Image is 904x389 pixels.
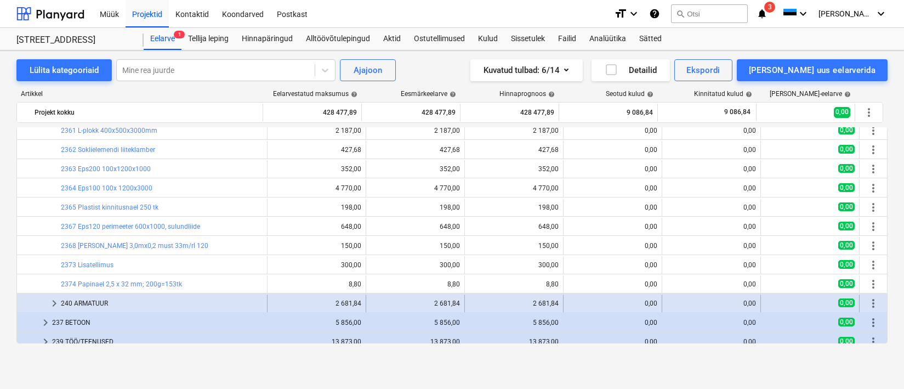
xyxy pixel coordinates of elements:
[568,223,657,230] div: 0,00
[838,318,855,326] span: 0,00
[862,106,875,119] span: Rohkem tegevusi
[694,90,752,98] div: Kinnitatud kulud
[568,184,657,192] div: 0,00
[268,104,357,121] div: 428 477,89
[371,338,460,346] div: 13 873,00
[354,63,382,77] div: Ajajoon
[447,91,456,98] span: help
[592,59,670,81] button: Detailid
[867,182,880,195] span: Rohkem tegevusi
[61,165,151,173] a: 2363 Eps200 100x1200x1000
[583,28,633,50] a: Analüütika
[867,297,880,310] span: Rohkem tegevusi
[16,59,112,81] button: Lülita kategooriaid
[272,280,361,288] div: 8,80
[272,338,361,346] div: 13 873,00
[272,146,361,154] div: 427,68
[867,239,880,252] span: Rohkem tegevusi
[465,104,554,121] div: 428 477,89
[272,223,361,230] div: 648,00
[377,28,407,50] a: Aktid
[499,90,555,98] div: Hinnaprognoos
[749,63,875,77] div: [PERSON_NAME] uus eelarverida
[674,59,732,81] button: Ekspordi
[272,204,361,211] div: 198,00
[371,184,460,192] div: 4 770,00
[633,28,668,50] a: Sätted
[667,300,756,307] div: 0,00
[867,316,880,329] span: Rohkem tegevusi
[770,90,851,98] div: [PERSON_NAME]-eelarve
[407,28,471,50] a: Ostutellimused
[838,260,855,269] span: 0,00
[867,201,880,214] span: Rohkem tegevusi
[469,261,559,269] div: 300,00
[568,204,657,211] div: 0,00
[867,258,880,272] span: Rohkem tegevusi
[470,59,583,81] button: Kuvatud tulbad:6/14
[667,242,756,250] div: 0,00
[838,337,855,346] span: 0,00
[743,91,752,98] span: help
[181,28,235,50] a: Tellija leping
[867,220,880,233] span: Rohkem tegevusi
[606,90,653,98] div: Seotud kulud
[842,91,851,98] span: help
[35,104,258,121] div: Projekt kokku
[144,28,181,50] a: Eelarve1
[371,223,460,230] div: 648,00
[867,124,880,137] span: Rohkem tegevusi
[401,90,456,98] div: Eesmärkeelarve
[469,338,559,346] div: 13 873,00
[849,336,904,389] iframe: Chat Widget
[371,319,460,326] div: 5 856,00
[16,90,264,98] div: Artikkel
[838,145,855,154] span: 0,00
[867,143,880,156] span: Rohkem tegevusi
[469,300,559,307] div: 2 681,84
[469,184,559,192] div: 4 770,00
[61,204,158,211] a: 2365 Plastist kinnitusnael 250 tk
[667,223,756,230] div: 0,00
[272,184,361,192] div: 4 770,00
[568,319,657,326] div: 0,00
[667,165,756,173] div: 0,00
[366,104,456,121] div: 428 477,89
[645,91,653,98] span: help
[867,335,880,348] span: Rohkem tegevusi
[838,279,855,288] span: 0,00
[349,91,357,98] span: help
[61,242,208,250] a: 2368 [PERSON_NAME] 3,0mx0,2 must 33m/rl 120
[504,28,552,50] a: Sissetulek
[272,261,361,269] div: 300,00
[371,242,460,250] div: 150,00
[667,338,756,346] div: 0,00
[568,300,657,307] div: 0,00
[371,204,460,211] div: 198,00
[469,146,559,154] div: 427,68
[61,146,155,154] a: 2362 Soklielemendi liiteklamber
[272,165,361,173] div: 352,00
[667,319,756,326] div: 0,00
[16,35,130,46] div: [STREET_ADDRESS]
[667,184,756,192] div: 0,00
[552,28,583,50] div: Failid
[469,165,559,173] div: 352,00
[838,241,855,250] span: 0,00
[605,63,657,77] div: Detailid
[838,126,855,134] span: 0,00
[469,204,559,211] div: 198,00
[61,127,157,134] a: 2361 L-plokk 400x500x3000mm
[667,261,756,269] div: 0,00
[469,223,559,230] div: 648,00
[737,59,888,81] button: [PERSON_NAME] uus eelarverida
[144,28,181,50] div: Eelarve
[568,338,657,346] div: 0,00
[52,314,263,331] div: 237 BETOON
[568,261,657,269] div: 0,00
[235,28,299,50] a: Hinnapäringud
